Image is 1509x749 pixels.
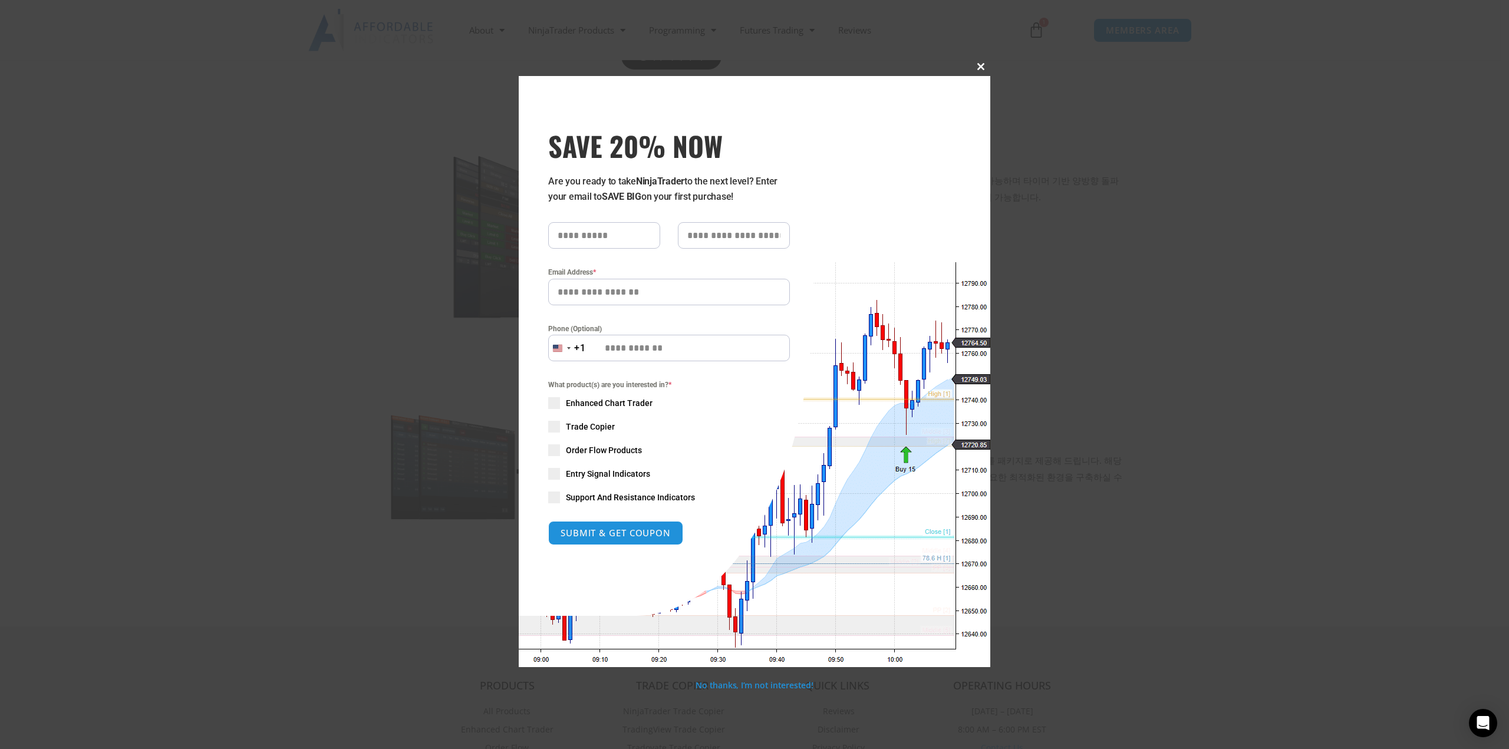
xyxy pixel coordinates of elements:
label: Phone (Optional) [548,323,790,335]
strong: SAVE BIG [602,191,641,202]
div: +1 [574,341,586,356]
strong: NinjaTrader [636,176,684,187]
button: SUBMIT & GET COUPON [548,521,683,545]
p: Are you ready to take to the next level? Enter your email to on your first purchase! [548,174,790,204]
span: Trade Copier [566,421,615,433]
label: Email Address [548,266,790,278]
a: No thanks, I’m not interested! [696,679,813,691]
label: Order Flow Products [548,444,790,456]
div: Open Intercom Messenger [1469,709,1497,737]
span: Enhanced Chart Trader [566,397,653,409]
span: Order Flow Products [566,444,642,456]
span: Entry Signal Indicators [566,468,650,480]
label: Enhanced Chart Trader [548,397,790,409]
h3: SAVE 20% NOW [548,129,790,162]
button: Selected country [548,335,586,361]
label: Entry Signal Indicators [548,468,790,480]
span: What product(s) are you interested in? [548,379,790,391]
label: Support And Resistance Indicators [548,491,790,503]
span: Support And Resistance Indicators [566,491,695,503]
label: Trade Copier [548,421,790,433]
